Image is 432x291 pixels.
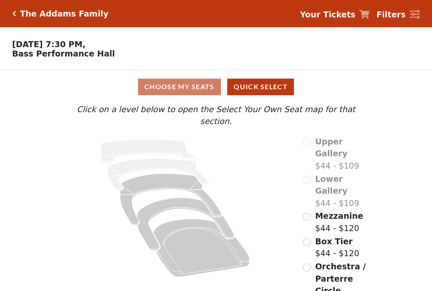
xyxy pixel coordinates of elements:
[20,9,108,19] h5: The Addams Family
[315,174,347,196] span: Lower Gallery
[315,173,372,209] label: $44 - $109
[227,79,294,95] button: Quick Select
[108,158,209,190] path: Lower Gallery - Seats Available: 0
[315,211,363,220] span: Mezzanine
[154,219,250,277] path: Orchestra / Parterre Circle - Seats Available: 230
[376,8,420,21] a: Filters
[300,8,370,21] a: Your Tickets
[315,237,353,246] span: Box Tier
[60,103,372,127] p: Click on a level below to open the Select Your Own Seat map for that section.
[101,140,196,163] path: Upper Gallery - Seats Available: 0
[315,137,347,158] span: Upper Gallery
[12,11,16,17] a: Click here to go back to filters
[315,235,359,260] label: $44 - $120
[300,10,356,19] strong: Your Tickets
[315,210,363,234] label: $44 - $120
[376,10,406,19] strong: Filters
[315,136,372,172] label: $44 - $109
